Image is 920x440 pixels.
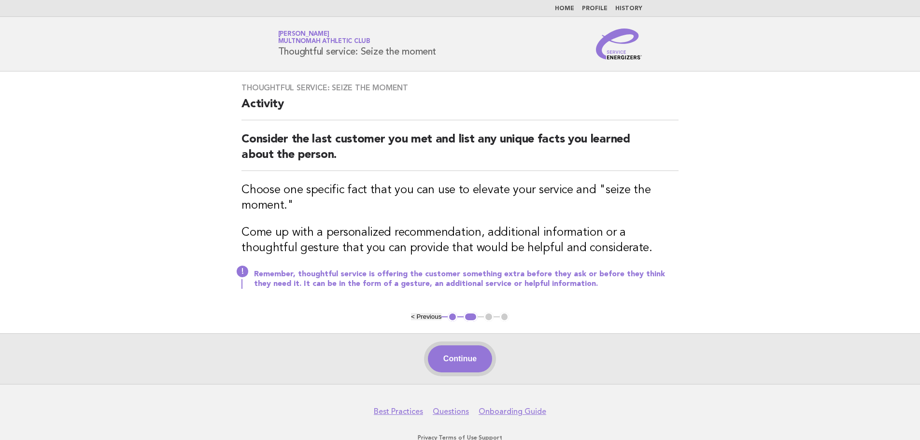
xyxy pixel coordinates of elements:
h1: Thoughtful service: Seize the moment [278,31,436,57]
a: [PERSON_NAME]Multnomah Athletic Club [278,31,370,44]
h3: Thoughtful service: Seize the moment [241,83,679,93]
a: Onboarding Guide [479,407,546,416]
a: Best Practices [374,407,423,416]
a: Home [555,6,574,12]
a: History [615,6,642,12]
img: Service Energizers [596,28,642,59]
button: < Previous [411,313,441,320]
h2: Consider the last customer you met and list any unique facts you learned about the person. [241,132,679,171]
button: 1 [448,312,457,322]
span: Multnomah Athletic Club [278,39,370,45]
p: Remember, thoughtful service is offering the customer something extra before they ask or before t... [254,270,679,289]
button: 2 [464,312,478,322]
a: Questions [433,407,469,416]
h3: Come up with a personalized recommendation, additional information or a thoughtful gesture that y... [241,225,679,256]
h2: Activity [241,97,679,120]
a: Profile [582,6,608,12]
h3: Choose one specific fact that you can use to elevate your service and "seize the moment." [241,183,679,213]
button: Continue [428,345,492,372]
